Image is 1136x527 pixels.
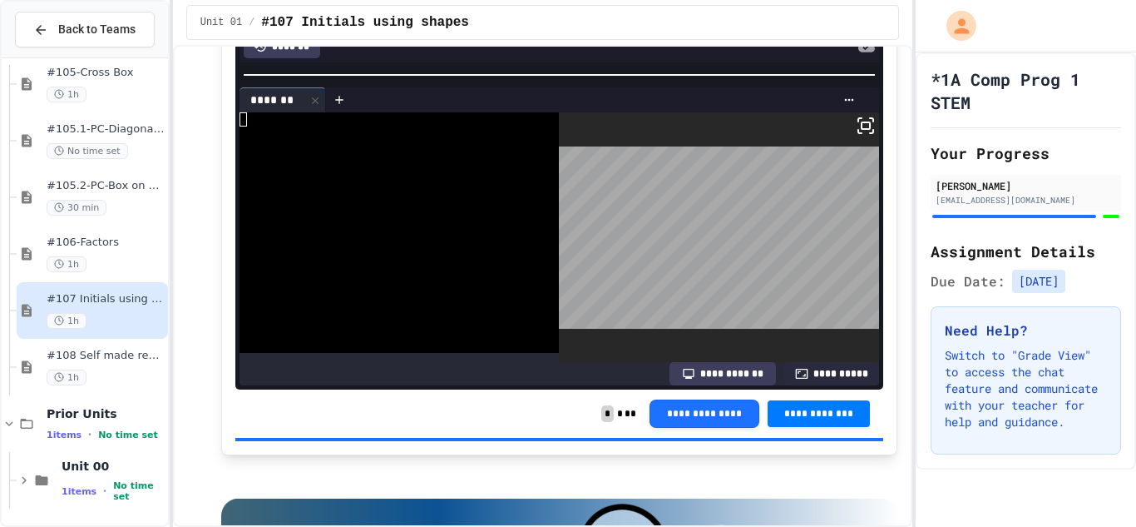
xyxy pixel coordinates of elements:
button: Back to Teams [15,12,155,47]
span: Back to Teams [58,21,136,38]
span: Prior Units [47,406,165,421]
span: • [103,485,106,498]
span: 30 min [47,200,106,216]
div: [EMAIL_ADDRESS][DOMAIN_NAME] [936,194,1116,206]
span: #108 Self made review (15pts) [47,349,165,363]
p: Switch to "Grade View" to access the chat feature and communicate with your teacher for help and ... [945,347,1107,430]
span: 1 items [62,486,96,497]
h1: *1A Comp Prog 1 STEM [931,67,1121,114]
span: / [249,16,254,29]
span: #107 Initials using shapes [261,12,469,32]
div: My Account [929,7,980,45]
span: Due Date: [931,271,1005,291]
span: No time set [113,480,165,502]
span: 1h [47,87,86,102]
span: Unit 01 [200,16,242,29]
span: No time set [98,430,158,440]
span: 1h [47,370,86,385]
span: #105-Cross Box [47,66,165,80]
span: • [88,428,91,441]
span: #105.2-PC-Box on Box [47,179,165,193]
h2: Your Progress [931,142,1121,165]
span: [DATE] [1012,270,1065,293]
div: [PERSON_NAME] [936,178,1116,193]
span: #105.1-PC-Diagonal line [47,122,165,137]
span: No time set [47,143,128,159]
span: #106-Factors [47,236,165,250]
h3: Need Help? [945,321,1107,341]
span: 1h [47,313,86,329]
span: #107 Initials using shapes [47,292,165,306]
span: 1 items [47,430,81,440]
h2: Assignment Details [931,240,1121,263]
span: Unit 00 [62,459,165,474]
span: 1h [47,256,86,272]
